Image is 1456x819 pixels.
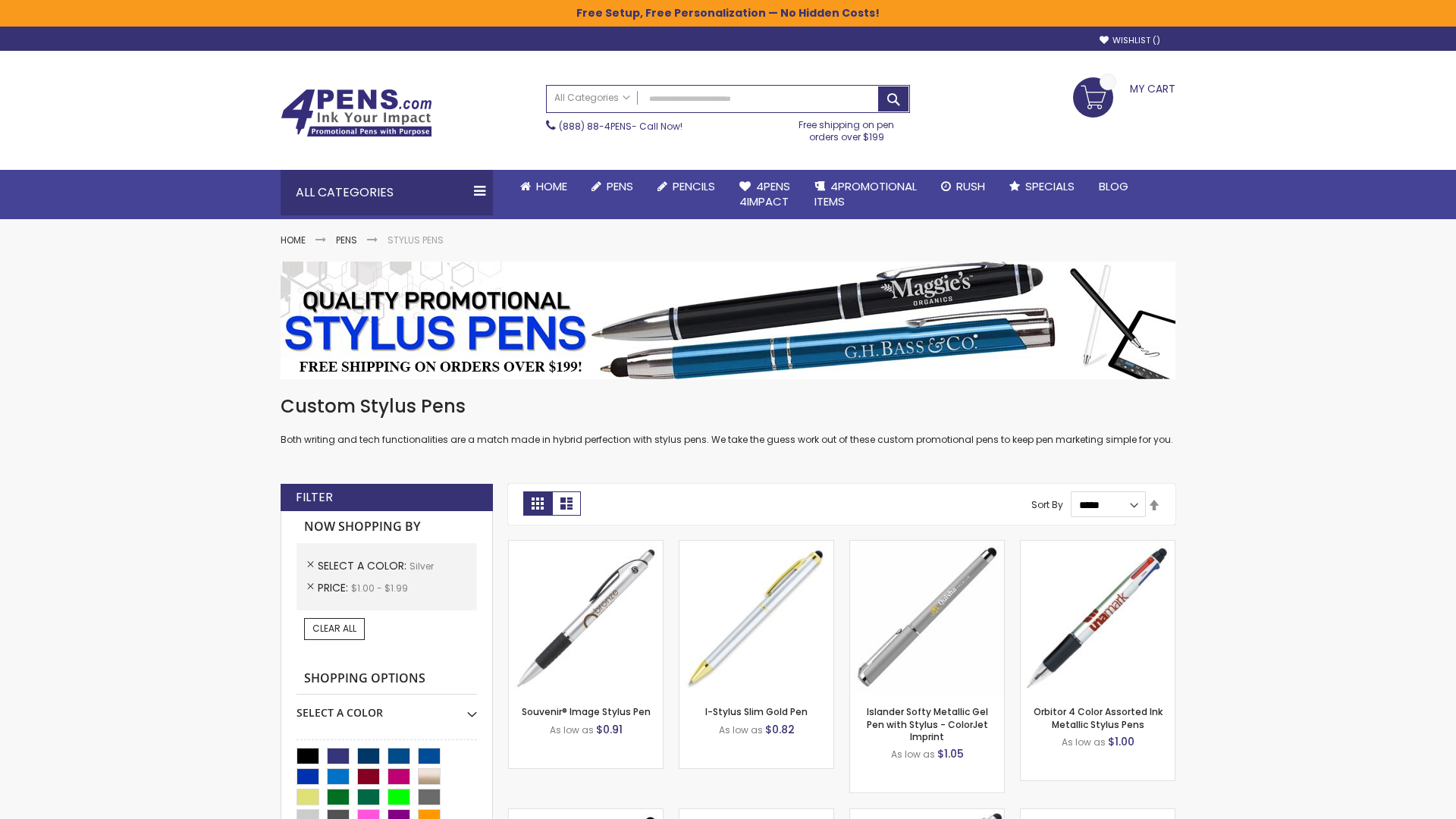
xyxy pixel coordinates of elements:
[997,170,1087,203] a: Specials
[351,582,408,595] span: $1.00 - $1.99
[281,262,1175,379] img: Stylus Pens
[304,618,365,639] a: Clear All
[673,178,715,194] span: Pencils
[1108,734,1134,749] span: $1.00
[1062,736,1106,748] span: As low as
[937,746,964,761] span: $1.05
[1021,541,1175,695] img: Orbitor 4 Color Assorted Ink Metallic Stylus Pens-Silver
[1034,705,1163,730] a: Orbitor 4 Color Assorted Ink Metallic Stylus Pens
[705,705,808,718] a: I-Stylus Slim Gold Pen
[814,178,917,209] span: 4PROMOTIONAL ITEMS
[297,695,477,720] div: Select A Color
[508,170,579,203] a: Home
[509,541,663,695] img: Souvenir® Image Stylus Pen-Silver
[867,705,988,742] a: Islander Softy Metallic Gel Pen with Stylus - ColorJet Imprint
[679,541,833,695] img: I-Stylus-Slim-Gold-Silver
[559,120,682,133] span: - Call Now!
[1025,178,1075,194] span: Specials
[1100,35,1160,46] a: Wishlist
[550,723,594,736] span: As low as
[783,113,911,143] div: Free shipping on pen orders over $199
[929,170,997,203] a: Rush
[607,178,633,194] span: Pens
[318,580,351,595] span: Price
[297,663,477,695] strong: Shopping Options
[536,178,567,194] span: Home
[281,394,1175,447] div: Both writing and tech functionalities are a match made in hybrid perfection with stylus pens. We ...
[850,541,1004,695] img: Islander Softy Metallic Gel Pen with Stylus - ColorJet Imprint-Silver
[1087,170,1141,203] a: Blog
[281,89,432,137] img: 4Pens Custom Pens and Promotional Products
[559,120,632,133] a: (888) 88-4PENS
[336,234,357,246] a: Pens
[596,722,623,737] span: $0.91
[312,622,356,635] span: Clear All
[850,540,1004,553] a: Islander Softy Metallic Gel Pen with Stylus - ColorJet Imprint-Silver
[388,234,444,246] strong: Stylus Pens
[281,394,1175,419] h1: Custom Stylus Pens
[802,170,929,219] a: 4PROMOTIONALITEMS
[297,511,477,543] strong: Now Shopping by
[1031,498,1063,511] label: Sort By
[547,86,638,111] a: All Categories
[719,723,763,736] span: As low as
[765,722,795,737] span: $0.82
[645,170,727,203] a: Pencils
[739,178,790,209] span: 4Pens 4impact
[1021,540,1175,553] a: Orbitor 4 Color Assorted Ink Metallic Stylus Pens-Silver
[579,170,645,203] a: Pens
[554,92,630,104] span: All Categories
[956,178,985,194] span: Rush
[679,540,833,553] a: I-Stylus-Slim-Gold-Silver
[891,748,935,761] span: As low as
[522,705,651,718] a: Souvenir® Image Stylus Pen
[509,540,663,553] a: Souvenir® Image Stylus Pen-Silver
[296,489,333,506] strong: Filter
[281,170,493,215] div: All Categories
[281,234,306,246] a: Home
[727,170,802,219] a: 4Pens4impact
[523,491,552,516] strong: Grid
[409,560,434,573] span: Silver
[318,558,409,573] span: Select A Color
[1099,178,1128,194] span: Blog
